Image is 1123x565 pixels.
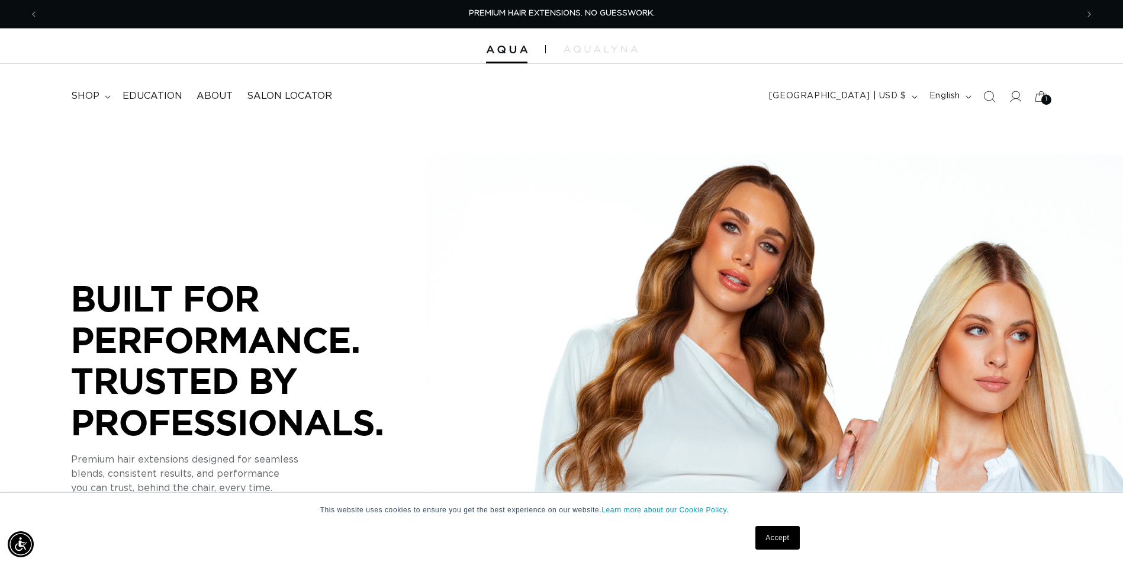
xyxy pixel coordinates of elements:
[247,90,332,102] span: Salon Locator
[564,46,638,53] img: aqualyna.com
[320,505,803,515] p: This website uses cookies to ensure you get the best experience on our website.
[71,452,426,495] p: Premium hair extensions designed for seamless blends, consistent results, and performance you can...
[469,9,655,17] span: PREMIUM HAIR EXTENSIONS. NO GUESSWORK.
[769,90,906,102] span: [GEOGRAPHIC_DATA] | USD $
[486,46,527,54] img: Aqua Hair Extensions
[976,84,1002,110] summary: Search
[1076,3,1102,25] button: Next announcement
[123,90,182,102] span: Education
[71,90,99,102] span: shop
[755,526,799,550] a: Accept
[115,83,189,110] a: Education
[240,83,339,110] a: Salon Locator
[762,85,922,108] button: [GEOGRAPHIC_DATA] | USD $
[1045,95,1048,105] span: 1
[21,3,47,25] button: Previous announcement
[197,90,233,102] span: About
[189,83,240,110] a: About
[601,506,729,514] a: Learn more about our Cookie Policy.
[922,85,976,108] button: English
[71,278,426,442] p: BUILT FOR PERFORMANCE. TRUSTED BY PROFESSIONALS.
[929,90,960,102] span: English
[64,83,115,110] summary: shop
[8,531,34,557] div: Accessibility Menu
